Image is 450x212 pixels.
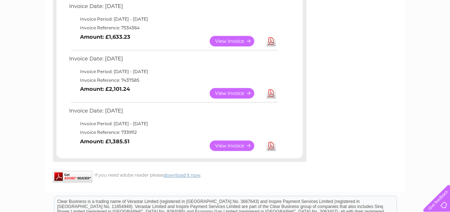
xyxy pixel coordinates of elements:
[67,54,279,67] td: Invoice Date: [DATE]
[210,36,263,46] a: View
[67,106,279,119] td: Invoice Date: [DATE]
[314,4,363,13] a: 0333 014 3131
[341,31,357,36] a: Energy
[387,31,398,36] a: Blog
[80,86,130,92] b: Amount: £2,101.24
[323,31,336,36] a: Water
[67,67,279,76] td: Invoice Period: [DATE] - [DATE]
[67,1,279,15] td: Invoice Date: [DATE]
[53,171,306,178] div: If you need adobe reader please .
[361,31,383,36] a: Telecoms
[210,88,263,98] a: View
[80,138,130,145] b: Amount: £1,385.51
[80,34,130,40] b: Amount: £1,633.23
[266,88,276,98] a: Download
[16,19,53,41] img: logo.png
[210,140,263,151] a: View
[67,128,279,137] td: Invoice Reference: 7339112
[402,31,420,36] a: Contact
[67,76,279,85] td: Invoice Reference: 7437585
[67,24,279,32] td: Invoice Reference: 7534564
[54,4,396,35] div: Clear Business is a trading name of Verastar Limited (registered in [GEOGRAPHIC_DATA] No. 3667643...
[67,15,279,24] td: Invoice Period: [DATE] - [DATE]
[266,140,276,151] a: Download
[266,36,276,46] a: Download
[164,172,201,178] a: download it now
[426,31,443,36] a: Log out
[67,119,279,128] td: Invoice Period: [DATE] - [DATE]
